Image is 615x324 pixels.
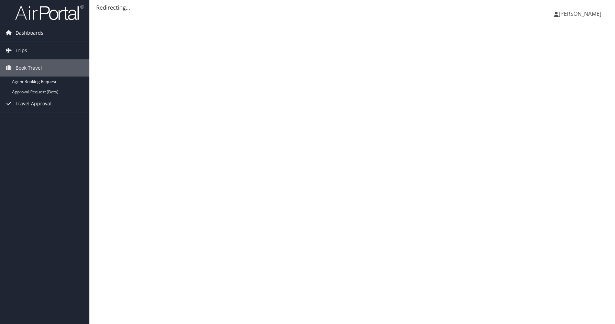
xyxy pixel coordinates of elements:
[554,3,608,24] a: [PERSON_NAME]
[15,4,84,21] img: airportal-logo.png
[15,42,27,59] span: Trips
[15,59,42,77] span: Book Travel
[15,24,43,42] span: Dashboards
[559,10,601,18] span: [PERSON_NAME]
[96,3,608,12] div: Redirecting...
[15,95,52,112] span: Travel Approval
